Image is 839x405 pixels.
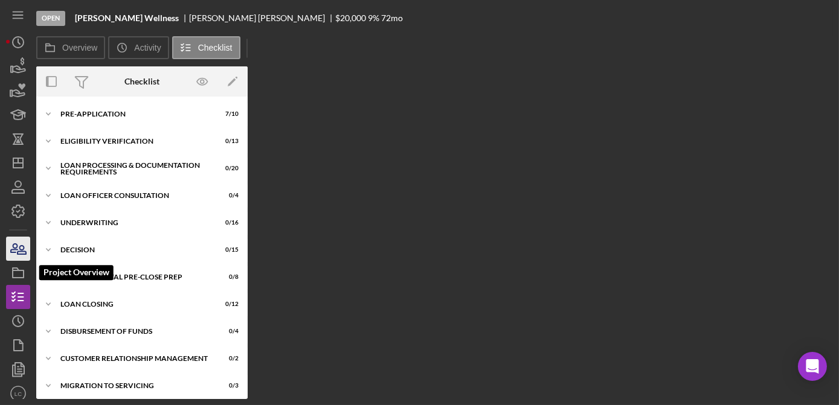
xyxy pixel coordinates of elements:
[134,43,161,53] label: Activity
[108,36,169,59] button: Activity
[217,355,239,362] div: 0 / 2
[60,246,208,254] div: Decision
[60,328,208,335] div: Disbursement of Funds
[217,301,239,308] div: 0 / 12
[217,138,239,145] div: 0 / 13
[217,110,239,118] div: 7 / 10
[189,13,335,23] div: [PERSON_NAME] [PERSON_NAME]
[60,138,208,145] div: Eligibility Verification
[217,219,239,226] div: 0 / 16
[60,110,208,118] div: Pre-Application
[124,77,159,86] div: Checklist
[381,13,403,23] div: 72 mo
[36,36,105,59] button: Overview
[60,382,208,389] div: Migration to Servicing
[75,13,179,23] b: [PERSON_NAME] Wellness
[217,273,239,281] div: 0 / 8
[217,382,239,389] div: 0 / 3
[335,13,366,23] span: $20,000
[14,391,22,397] text: LC
[798,352,827,381] div: Open Intercom Messenger
[60,355,208,362] div: Customer Relationship Management
[60,301,208,308] div: Loan Closing
[60,192,208,199] div: Loan Officer Consultation
[36,11,65,26] div: Open
[62,43,97,53] label: Overview
[60,273,208,281] div: Final Approval Pre-Close Prep
[217,328,239,335] div: 0 / 4
[217,165,239,172] div: 0 / 20
[217,246,239,254] div: 0 / 15
[60,219,208,226] div: Underwriting
[217,192,239,199] div: 0 / 4
[198,43,233,53] label: Checklist
[60,162,208,176] div: Loan Processing & Documentation Requirements
[172,36,240,59] button: Checklist
[368,13,379,23] div: 9 %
